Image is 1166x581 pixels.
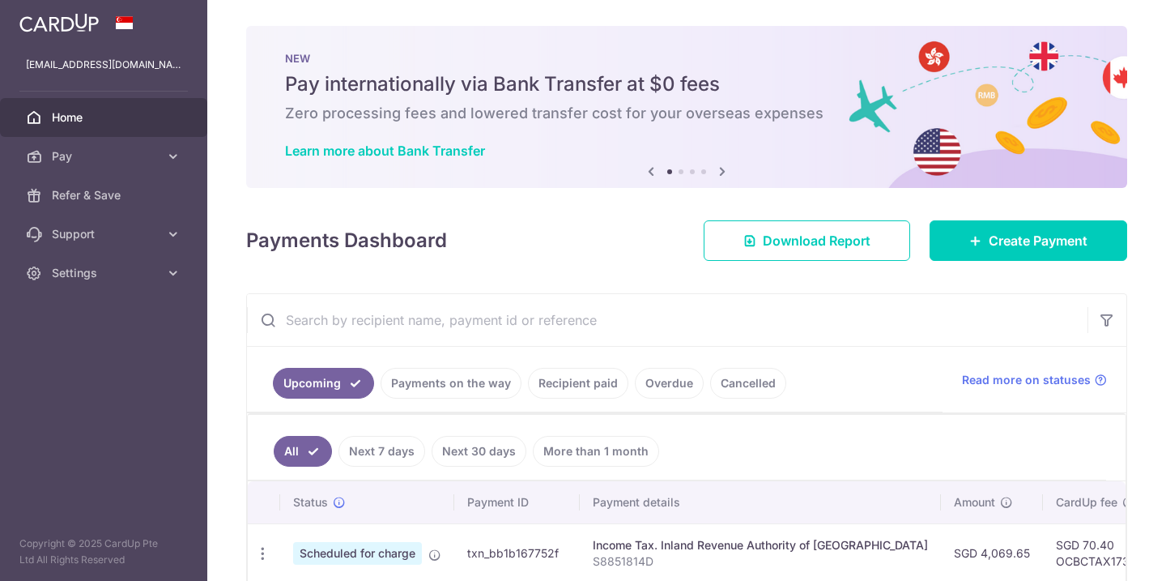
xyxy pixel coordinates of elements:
[274,436,332,467] a: All
[710,368,786,399] a: Cancelled
[52,226,159,242] span: Support
[285,104,1088,123] h6: Zero processing fees and lowered transfer cost for your overseas expenses
[26,57,181,73] p: [EMAIL_ADDRESS][DOMAIN_NAME]
[528,368,628,399] a: Recipient paid
[704,220,910,261] a: Download Report
[246,226,447,255] h4: Payments Dashboard
[52,148,159,164] span: Pay
[273,368,374,399] a: Upcoming
[285,143,485,159] a: Learn more about Bank Transfer
[52,109,159,126] span: Home
[454,481,580,523] th: Payment ID
[285,71,1088,97] h5: Pay internationally via Bank Transfer at $0 fees
[533,436,659,467] a: More than 1 month
[52,187,159,203] span: Refer & Save
[635,368,704,399] a: Overdue
[293,542,422,565] span: Scheduled for charge
[954,494,995,511] span: Amount
[593,537,928,553] div: Income Tax. Inland Revenue Authority of [GEOGRAPHIC_DATA]
[247,294,1087,346] input: Search by recipient name, payment id or reference
[580,481,941,523] th: Payment details
[763,231,870,250] span: Download Report
[52,265,159,281] span: Settings
[989,231,1087,250] span: Create Payment
[338,436,425,467] a: Next 7 days
[962,372,1107,388] a: Read more on statuses
[962,372,1091,388] span: Read more on statuses
[285,52,1088,65] p: NEW
[432,436,526,467] a: Next 30 days
[293,494,328,511] span: Status
[19,13,99,32] img: CardUp
[246,26,1127,188] img: Bank transfer banner
[381,368,521,399] a: Payments on the way
[930,220,1127,261] a: Create Payment
[1056,494,1117,511] span: CardUp fee
[593,553,928,570] p: S8851814D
